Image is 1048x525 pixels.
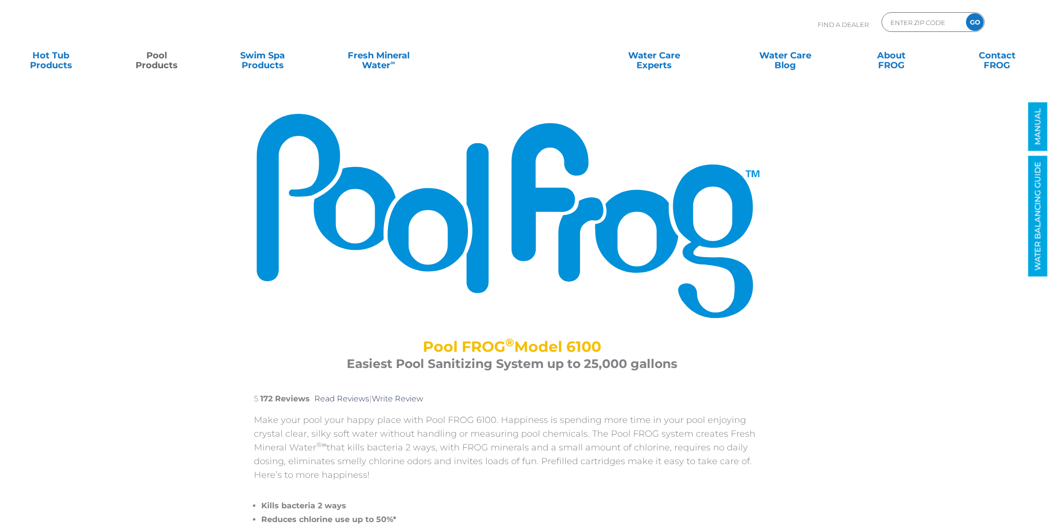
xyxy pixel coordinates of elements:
a: Hot TubProducts [10,46,92,65]
a: ContactFROG [956,46,1038,65]
a: Fresh MineralWater∞ [327,46,430,65]
strong: 172 Reviews [260,394,310,403]
a: Swim SpaProducts [221,46,304,65]
a: PoolProducts [115,46,198,65]
a: Read Reviews [314,394,369,403]
p: Find A Dealer [818,12,869,37]
p: Make your pool your happy place with Pool FROG 6100. Happiness is spending more time in your pool... [254,413,770,482]
div: | [254,380,770,413]
a: WATER BALANCING GUIDE [1028,156,1048,277]
a: Write Review [372,394,423,403]
h3: Easiest Pool Sanitizing System up to 25,000 gallons [266,355,757,372]
h2: Pool FROG Model 6100 [266,338,757,355]
a: MANUAL [1028,103,1048,151]
span: 5 [254,394,258,403]
img: Frog Products Logo [519,20,529,32]
li: Kills bacteria 2 ways [261,499,770,513]
sup: ®∞ [316,441,327,448]
a: Water CareBlog [745,46,827,65]
a: Water CareExperts [587,46,721,65]
img: Product Logo [254,110,770,321]
a: AboutFROG [850,46,933,65]
sup: ∞ [390,58,395,66]
sup: ® [505,336,514,349]
input: GO [966,13,984,31]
